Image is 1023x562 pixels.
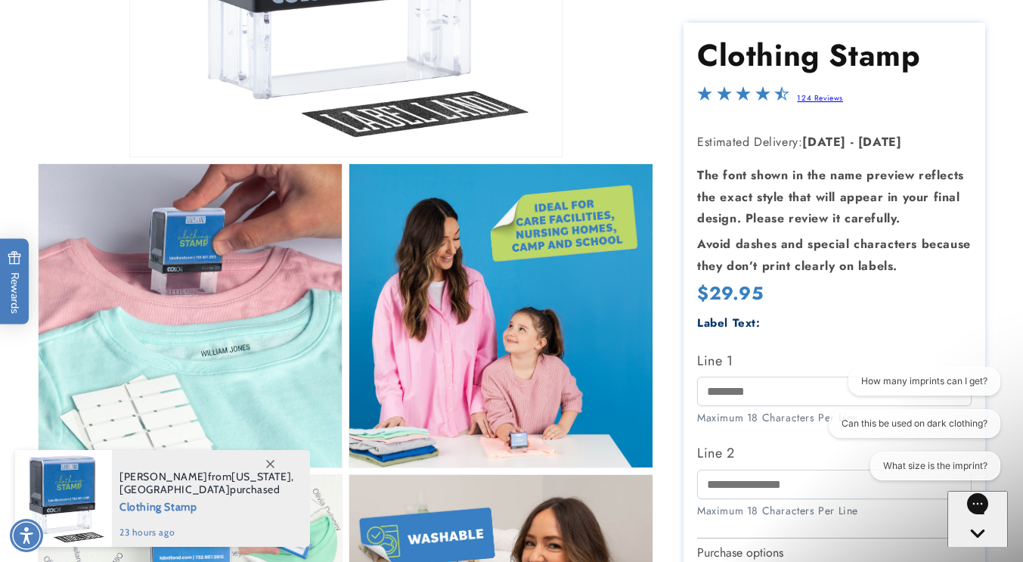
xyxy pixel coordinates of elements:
[119,496,294,515] span: Clothing Stamp
[8,250,22,313] span: Rewards
[119,526,294,539] span: 23 hours ago
[947,491,1008,547] iframe: Gorgias live chat messenger
[697,410,972,426] div: Maximum 18 Characters Per Line
[851,133,854,151] strong: -
[697,503,972,519] div: Maximum 18 Characters Per Line
[119,470,294,496] span: from , purchased
[697,315,761,331] label: Label Text:
[802,133,846,151] strong: [DATE]
[697,235,971,275] strong: Avoid dashes and special characters because they don’t print clearly on labels.
[697,91,789,108] span: 4.4-star overall rating
[697,36,972,76] h1: Clothing Stamp
[797,93,843,104] a: 124 Reviews - open in a new tab
[858,133,902,151] strong: [DATE]
[697,544,783,561] label: Purchase options
[231,470,291,483] span: [US_STATE]
[816,367,1008,494] iframe: Gorgias live chat conversation starters
[697,280,764,306] span: $29.95
[697,441,972,465] label: Line 2
[119,470,208,483] span: [PERSON_NAME]
[10,519,43,552] div: Accessibility Menu
[697,166,964,228] strong: The font shown in the name preview reflects the exact style that will appear in your final design...
[119,483,230,496] span: [GEOGRAPHIC_DATA]
[697,132,972,154] p: Estimated Delivery:
[697,349,972,373] label: Line 1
